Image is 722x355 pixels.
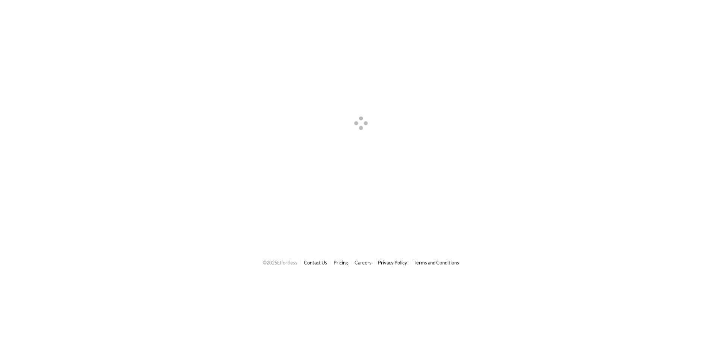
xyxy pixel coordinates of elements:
[414,260,459,266] a: Terms and Conditions
[263,260,297,266] span: © 2025 Effortless
[304,260,327,266] a: Contact Us
[355,260,372,266] a: Careers
[378,260,407,266] a: Privacy Policy
[334,260,348,266] a: Pricing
